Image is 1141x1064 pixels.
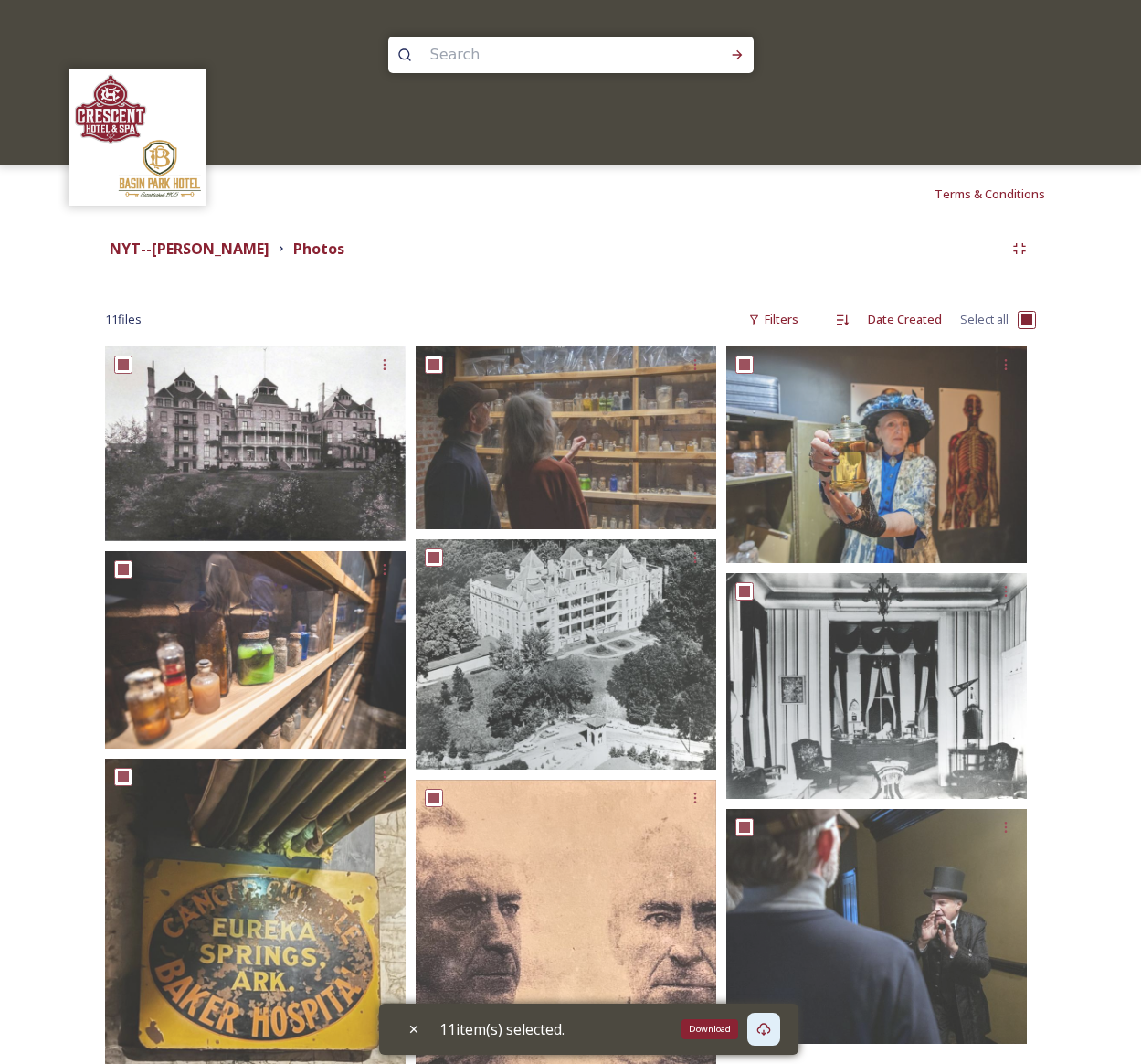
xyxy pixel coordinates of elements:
[110,239,269,259] strong: NYT--[PERSON_NAME]
[421,35,671,75] input: Search
[105,311,142,328] span: 11 file s
[726,809,1027,1044] img: Ghost tour man whispering in hallway with group.jpg
[739,302,808,337] div: Filters
[416,346,716,529] img: bottles on shelves.jpg
[960,311,1009,328] span: Select all
[71,71,204,204] img: logos.png
[105,550,406,749] img: Ghost tour jars and bottles on shelf.jpg
[859,302,951,337] div: Date Created
[416,539,716,770] img: Untitled-435.jpg
[935,183,1072,205] a: Terms & Conditions
[293,239,344,259] strong: Photos
[726,573,1027,799] img: Untitled-1598.jpg
[935,186,1045,202] span: Terms & Conditions
[105,346,406,540] img: ch_circa1890s.jpg
[439,1018,565,1040] span: 11 item(s) selected.
[681,1019,738,1039] div: Download
[726,346,1027,563] img: Ghost tour lady holding jar closeup.jpg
